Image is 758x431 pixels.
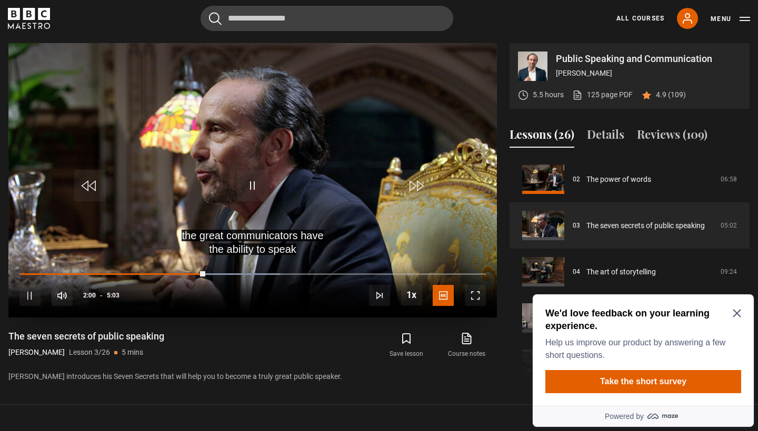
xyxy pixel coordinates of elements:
[510,126,574,148] button: Lessons (26)
[19,285,41,306] button: Pause
[52,285,73,306] button: Mute
[69,347,110,358] p: Lesson 3/26
[8,8,50,29] svg: BBC Maestro
[204,19,213,27] button: Close Maze Prompt
[8,43,497,317] video-js: Video Player
[8,330,164,343] h1: The seven secrets of public speaking
[209,12,222,25] button: Submit the search query
[711,14,750,24] button: Toggle navigation
[587,126,624,148] button: Details
[433,285,454,306] button: Captions
[83,286,96,305] span: 2:00
[107,286,119,305] span: 5:03
[4,4,225,137] div: Optional study invitation
[8,347,65,358] p: [PERSON_NAME]
[369,285,390,306] button: Next Lesson
[437,330,497,361] a: Course notes
[556,54,741,64] p: Public Speaking and Communication
[656,89,686,100] p: 4.9 (109)
[19,273,486,275] div: Progress Bar
[17,17,208,42] h2: We'd love feedback on your learning experience.
[8,371,497,382] p: [PERSON_NAME] introduces his Seven Secrets that will help you to become a truly great public spea...
[586,174,651,185] a: The power of words
[4,116,225,137] a: Powered by maze
[572,89,633,100] a: 125 page PDF
[122,347,143,358] p: 5 mins
[616,14,664,23] a: All Courses
[201,6,453,31] input: Search
[376,330,436,361] button: Save lesson
[586,220,705,231] a: The seven secrets of public speaking
[17,80,213,103] button: Take the short survey
[533,89,564,100] p: 5.5 hours
[586,266,656,278] a: The art of storytelling
[637,126,707,148] button: Reviews (109)
[100,292,103,299] span: -
[556,68,741,79] p: [PERSON_NAME]
[401,284,422,305] button: Playback Rate
[465,285,486,306] button: Fullscreen
[17,46,208,71] p: Help us improve our product by answering a few short questions.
